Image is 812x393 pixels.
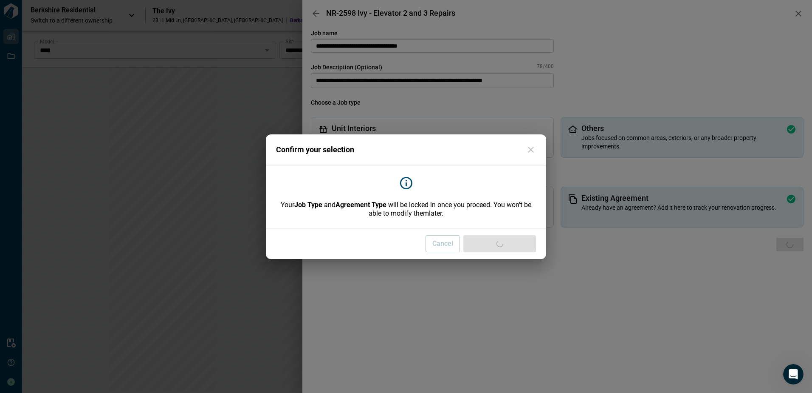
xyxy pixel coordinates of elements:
iframe: Intercom live chat [783,364,804,384]
span: Cancel [432,239,453,248]
span: Confirm your selection [276,145,354,154]
span: Your and will be locked in once you proceed. You won't be able to modify them later. [276,201,536,218]
b: Agreement Type [336,201,386,209]
b: Job Type [294,201,322,209]
button: Cancel [426,235,460,252]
